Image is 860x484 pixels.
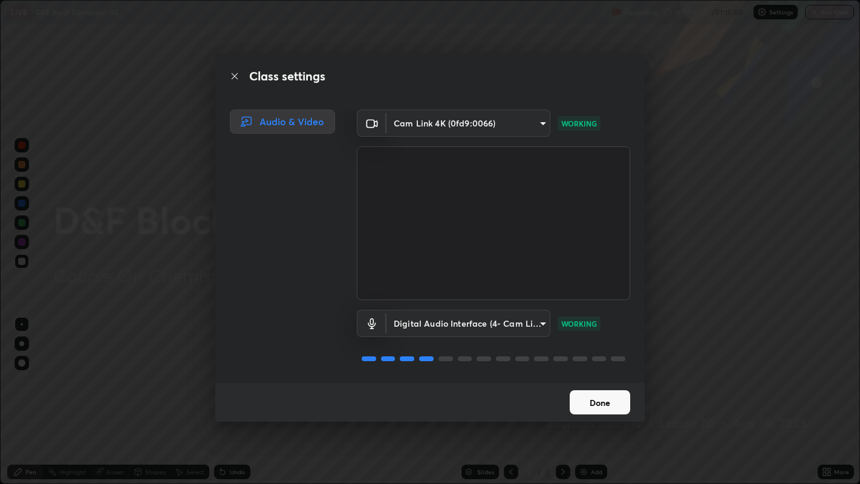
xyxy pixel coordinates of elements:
div: Audio & Video [230,110,335,134]
h2: Class settings [249,67,325,85]
div: Cam Link 4K (0fd9:0066) [386,110,550,137]
div: Cam Link 4K (0fd9:0066) [386,310,550,337]
p: WORKING [561,318,597,329]
button: Done [570,390,630,414]
p: WORKING [561,118,597,129]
